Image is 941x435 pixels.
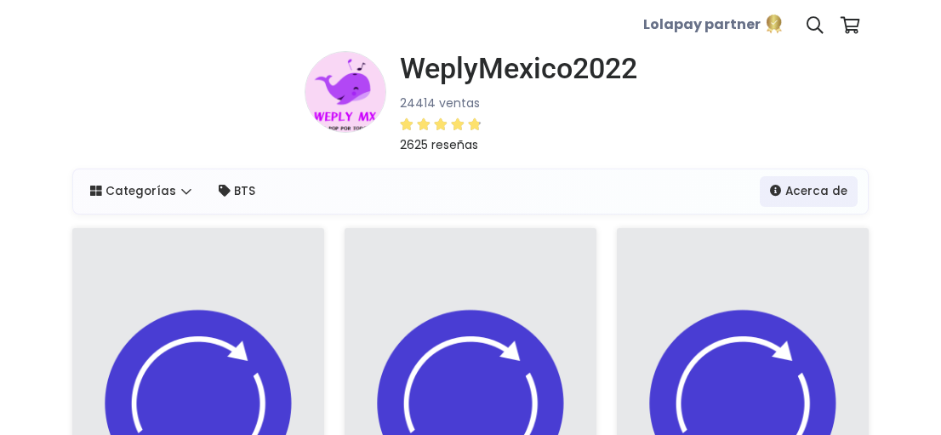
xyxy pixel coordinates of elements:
img: small.png [305,51,386,133]
a: Categorías [80,176,202,207]
div: 4.85 / 5 [400,114,482,135]
a: WeplyMexico2022 [386,51,637,86]
img: Lolapay partner [764,14,784,34]
a: BTS [208,176,265,207]
a: 2625 reseñas [400,113,637,155]
b: Lolapay partner [643,15,761,35]
a: Acerca de [760,176,858,207]
small: 2625 reseñas [400,136,478,153]
h1: WeplyMexico2022 [400,51,637,86]
small: 24414 ventas [400,94,480,112]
